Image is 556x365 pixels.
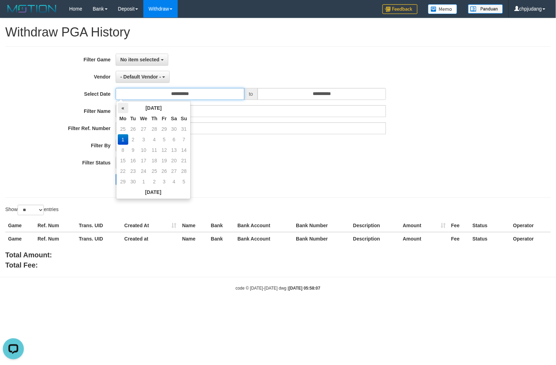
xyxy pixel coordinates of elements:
button: Open LiveChat chat widget [3,3,24,24]
th: Ref. Num [35,232,76,245]
td: 27 [138,124,149,134]
th: Operator [510,232,551,245]
td: 22 [118,166,128,176]
th: Fee [448,232,470,245]
th: Name [179,219,208,232]
td: 13 [169,145,179,155]
th: Description [350,219,400,232]
td: 24 [138,166,149,176]
td: 2 [149,176,160,187]
img: Button%20Memo.svg [428,4,457,14]
td: 28 [149,124,160,134]
img: Feedback.jpg [382,4,418,14]
th: Su [179,113,189,124]
span: No item selected [120,57,159,62]
b: Total Fee: [5,261,38,269]
td: 20 [169,155,179,166]
th: Fee [448,219,470,232]
td: 12 [160,145,169,155]
th: Sa [169,113,179,124]
th: Game [5,219,35,232]
td: 5 [179,176,189,187]
th: Game [5,232,35,245]
th: Trans. UID [76,219,122,232]
th: Amount [400,219,448,232]
th: Description [350,232,400,245]
td: 30 [128,176,138,187]
td: 8 [118,145,128,155]
td: 28 [179,166,189,176]
td: 11 [149,145,160,155]
th: Name [179,232,208,245]
button: No item selected [116,54,168,66]
th: [DATE] [128,103,179,113]
th: Created at [122,232,179,245]
td: 25 [118,124,128,134]
img: MOTION_logo.png [5,4,59,14]
td: 1 [138,176,149,187]
th: Bank Account [235,232,293,245]
td: 29 [160,124,169,134]
td: 31 [179,124,189,134]
th: Operator [510,219,551,232]
th: Bank Number [293,219,350,232]
h1: Withdraw PGA History [5,25,551,39]
td: 26 [128,124,138,134]
td: 9 [128,145,138,155]
button: - Default Vendor - [116,71,170,83]
th: « [118,103,128,113]
td: 6 [169,134,179,145]
td: 5 [160,134,169,145]
td: 10 [138,145,149,155]
span: - Default Vendor - [120,74,161,80]
th: Amount [400,232,448,245]
td: 23 [128,166,138,176]
td: 3 [138,134,149,145]
th: Status [470,219,510,232]
th: Created At [122,219,179,232]
th: We [138,113,149,124]
th: Trans. UID [76,232,122,245]
th: Bank [208,219,235,232]
span: to [244,88,258,100]
th: Bank Account [235,219,293,232]
th: Bank [208,232,235,245]
td: 14 [179,145,189,155]
td: 30 [169,124,179,134]
th: Status [470,232,510,245]
td: 4 [149,134,160,145]
th: Tu [128,113,138,124]
th: Bank Number [293,232,350,245]
strong: [DATE] 05:58:07 [289,286,320,291]
th: Fr [160,113,169,124]
td: 4 [169,176,179,187]
td: 21 [179,155,189,166]
td: 17 [138,155,149,166]
td: 3 [160,176,169,187]
td: 25 [149,166,160,176]
th: Th [149,113,160,124]
td: 7 [179,134,189,145]
td: 26 [160,166,169,176]
td: 18 [149,155,160,166]
select: Showentries [18,205,44,215]
td: 16 [128,155,138,166]
b: Total Amount: [5,251,52,259]
th: Mo [118,113,128,124]
td: 1 [118,134,128,145]
td: 19 [160,155,169,166]
img: panduan.png [468,4,503,14]
small: code © [DATE]-[DATE] dwg | [236,286,320,291]
label: Show entries [5,205,59,215]
td: 2 [128,134,138,145]
th: [DATE] [118,187,189,197]
td: 15 [118,155,128,166]
td: 27 [169,166,179,176]
td: 29 [118,176,128,187]
th: Ref. Num [35,219,76,232]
